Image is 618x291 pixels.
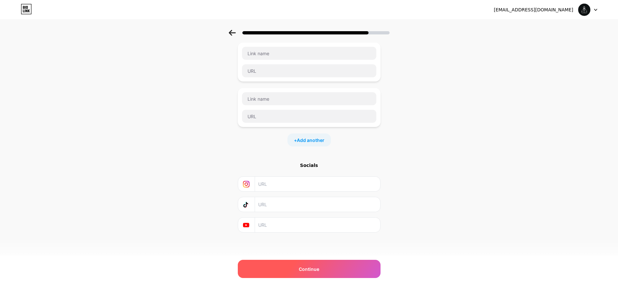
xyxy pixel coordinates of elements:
[242,64,376,77] input: URL
[258,197,376,212] input: URL
[297,137,324,144] span: Add another
[494,6,573,13] div: [EMAIL_ADDRESS][DOMAIN_NAME]
[258,177,376,191] input: URL
[258,218,376,232] input: URL
[238,162,381,169] div: Socials
[242,47,376,60] input: Link name
[299,266,319,272] span: Continue
[242,92,376,105] input: Link name
[242,110,376,123] input: URL
[287,133,331,146] div: +
[578,4,590,16] img: successcast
